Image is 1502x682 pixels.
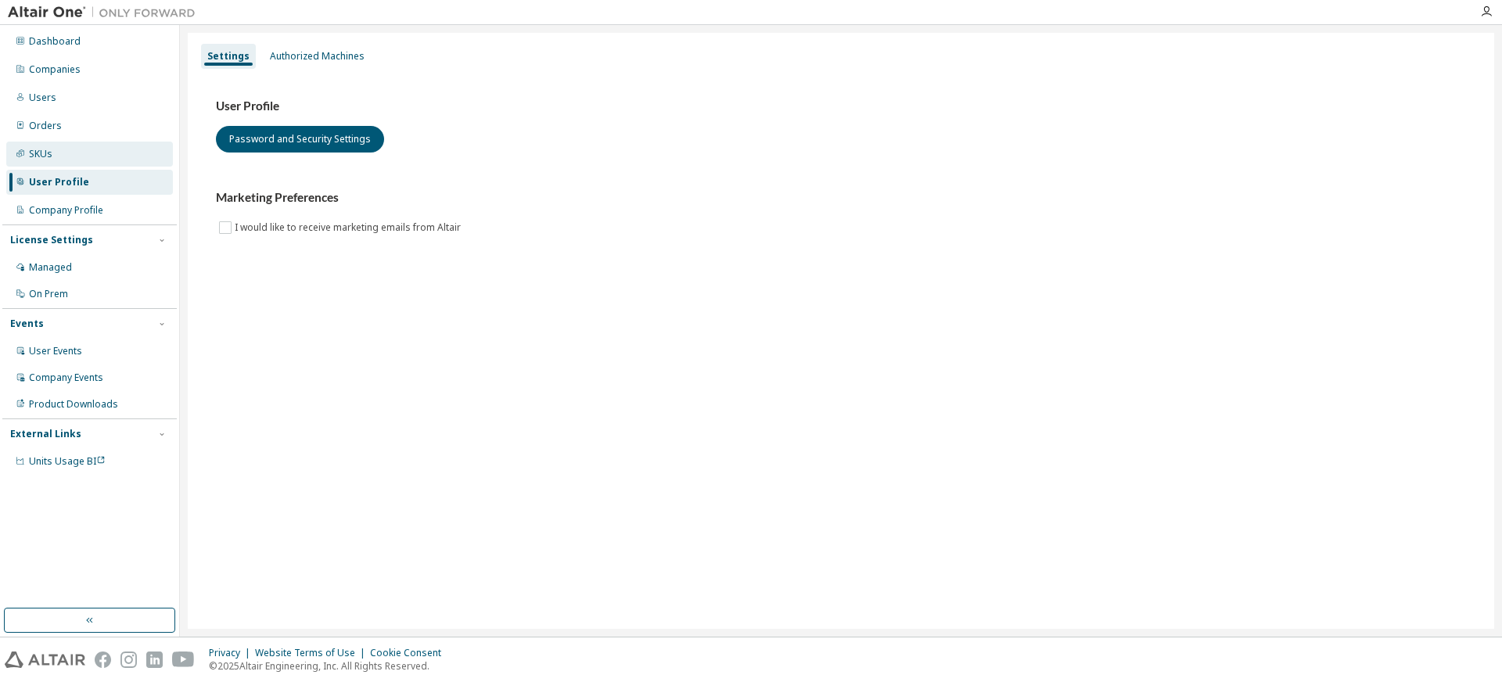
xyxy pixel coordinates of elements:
[5,651,85,668] img: altair_logo.svg
[10,318,44,330] div: Events
[209,647,255,659] div: Privacy
[29,92,56,104] div: Users
[29,288,68,300] div: On Prem
[172,651,195,668] img: youtube.svg
[235,218,464,237] label: I would like to receive marketing emails from Altair
[29,454,106,468] span: Units Usage BI
[95,651,111,668] img: facebook.svg
[29,148,52,160] div: SKUs
[270,50,365,63] div: Authorized Machines
[370,647,451,659] div: Cookie Consent
[120,651,137,668] img: instagram.svg
[255,647,370,659] div: Website Terms of Use
[29,204,103,217] div: Company Profile
[216,126,384,153] button: Password and Security Settings
[29,345,82,357] div: User Events
[209,659,451,673] p: © 2025 Altair Engineering, Inc. All Rights Reserved.
[8,5,203,20] img: Altair One
[29,176,89,188] div: User Profile
[216,190,1466,206] h3: Marketing Preferences
[10,428,81,440] div: External Links
[29,261,72,274] div: Managed
[216,99,1466,114] h3: User Profile
[207,50,250,63] div: Settings
[10,234,93,246] div: License Settings
[29,35,81,48] div: Dashboard
[29,120,62,132] div: Orders
[29,63,81,76] div: Companies
[29,372,103,384] div: Company Events
[29,398,118,411] div: Product Downloads
[146,651,163,668] img: linkedin.svg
